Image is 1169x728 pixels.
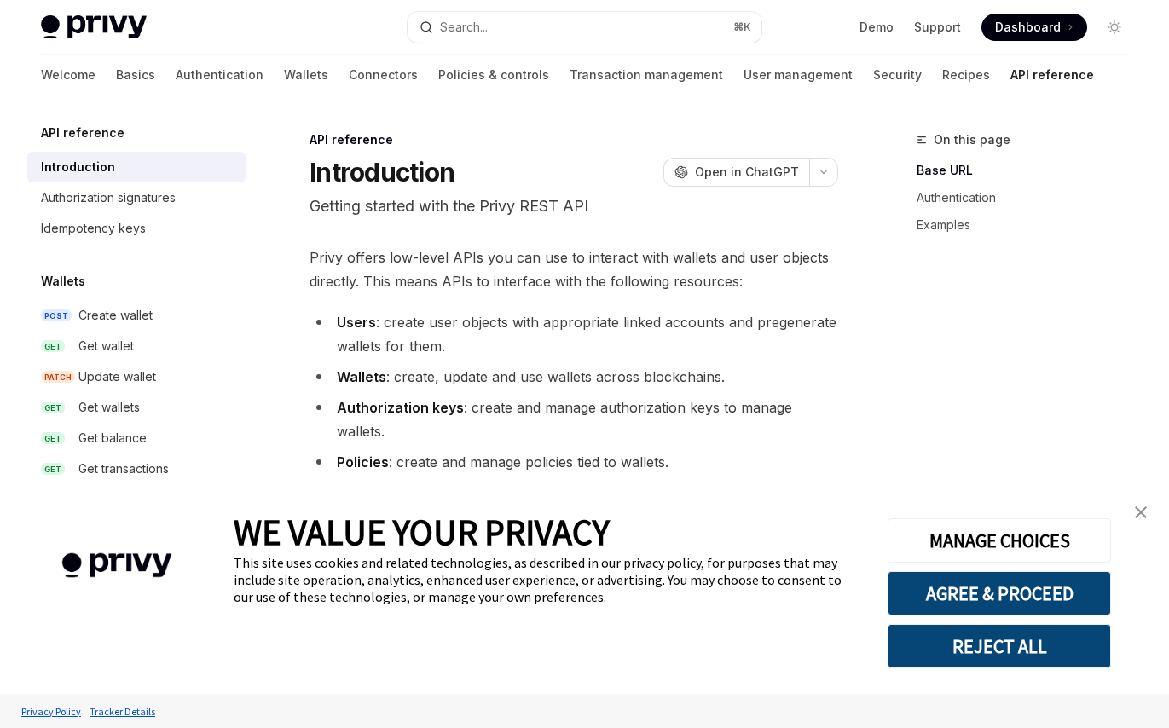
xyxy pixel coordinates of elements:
div: Get wallet [78,336,134,356]
a: Examples [917,211,1142,239]
h5: Wallets [41,271,85,292]
a: Welcome [41,55,95,95]
a: Tracker Details [85,696,159,726]
span: POST [41,309,72,322]
strong: Wallets [337,368,386,385]
img: close banner [1135,506,1147,518]
li: : create and manage policies tied to wallets. [310,450,838,474]
a: Demo [859,19,894,36]
button: Open in ChatGPT [663,158,809,187]
a: Introduction [27,152,246,182]
a: Authorization signatures [27,182,246,213]
h5: API reference [41,123,124,143]
span: GET [41,402,65,414]
span: GET [41,463,65,476]
li: : create, update and use wallets across blockchains. [310,365,838,389]
span: GET [41,340,65,353]
a: Policies & controls [438,55,549,95]
strong: Users [337,314,376,331]
div: Get balance [78,428,147,448]
p: Getting started with the Privy REST API [310,194,838,218]
span: Open in ChatGPT [695,164,799,181]
a: close banner [1124,495,1158,529]
span: PATCH [41,371,75,384]
a: Basics [116,55,155,95]
a: Authentication [917,184,1142,211]
a: GETGet wallet [27,331,246,361]
span: ⌘ K [733,20,751,34]
a: Wallets [284,55,328,95]
button: MANAGE CHOICES [888,518,1111,563]
div: Get wallets [78,397,140,418]
a: Support [914,19,961,36]
span: Dashboard [995,19,1061,36]
li: : create and manage authorization keys to manage wallets. [310,396,838,443]
button: Toggle dark mode [1101,14,1128,41]
img: company logo [26,529,208,603]
a: Recipes [942,55,990,95]
div: API reference [310,131,838,148]
a: GETGet transactions [27,454,246,484]
button: AGREE & PROCEED [888,571,1111,615]
a: GETGet balance [27,423,246,454]
a: Authentication [176,55,263,95]
a: POSTCreate wallet [27,300,246,331]
a: Connectors [349,55,418,95]
a: User management [744,55,853,95]
a: Idempotency keys [27,213,246,244]
a: Dashboard [981,14,1087,41]
img: light logo [41,15,147,39]
div: Search... [440,17,488,38]
div: Idempotency keys [41,218,146,239]
strong: Authorization keys [337,399,464,416]
button: REJECT ALL [888,624,1111,668]
a: Privacy Policy [17,696,85,726]
span: On this page [934,130,1010,150]
div: This site uses cookies and related technologies, as described in our privacy policy, for purposes... [234,554,862,605]
a: Security [873,55,922,95]
strong: Policies [337,454,389,471]
button: Search...⌘K [408,12,761,43]
h1: Introduction [310,157,454,188]
span: WE VALUE YOUR PRIVACY [234,510,610,554]
li: : create user objects with appropriate linked accounts and pregenerate wallets for them. [310,310,838,358]
div: Update wallet [78,367,156,387]
a: GETGet wallets [27,392,246,423]
div: Introduction [41,157,115,177]
a: PATCHUpdate wallet [27,361,246,392]
a: API reference [1010,55,1094,95]
div: Get transactions [78,459,169,479]
div: Create wallet [78,305,153,326]
div: Authorization signatures [41,188,176,208]
span: Privy offers low-level APIs you can use to interact with wallets and user objects directly. This ... [310,246,838,293]
a: Base URL [917,157,1142,184]
span: GET [41,432,65,445]
a: Transaction management [570,55,723,95]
